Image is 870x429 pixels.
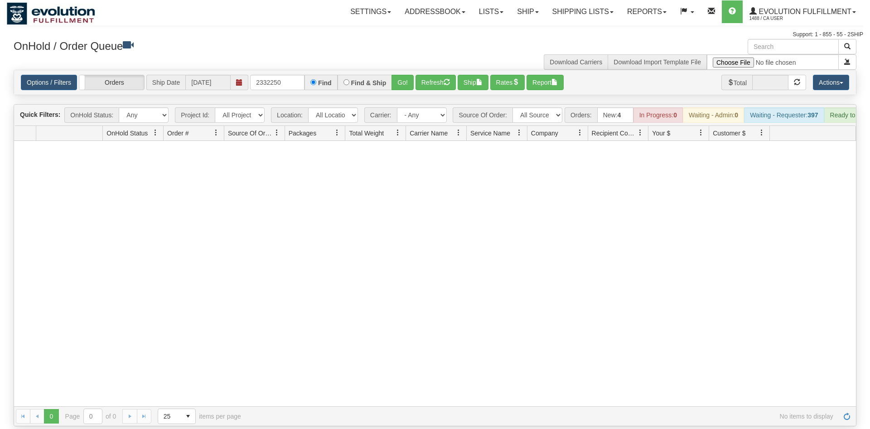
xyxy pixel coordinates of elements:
div: Support: 1 - 855 - 55 - 2SHIP [7,31,863,39]
span: Customer $ [713,129,745,138]
span: select [181,409,195,424]
a: Company filter column settings [572,125,588,140]
strong: 4 [618,111,621,119]
span: Page sizes drop down [158,409,196,424]
button: Refresh [416,75,456,90]
span: Source Of Order: [453,107,512,123]
a: Evolution Fulfillment 1488 / CA User [743,0,863,23]
div: In Progress: [633,107,683,123]
span: Service Name [470,129,510,138]
span: Page of 0 [65,409,116,424]
span: 1488 / CA User [749,14,817,23]
a: Source Of Order filter column settings [269,125,285,140]
button: Search [838,39,856,54]
span: items per page [158,409,241,424]
label: Quick Filters: [20,110,60,119]
span: Packages [289,129,316,138]
button: Report [527,75,564,90]
strong: 397 [807,111,818,119]
span: OnHold Status: [64,107,119,123]
a: Service Name filter column settings [512,125,527,140]
label: Find & Ship [351,80,387,86]
input: Import [707,54,839,70]
span: Total Weight [349,129,384,138]
div: Waiting - Admin: [683,107,744,123]
a: Order # filter column settings [208,125,224,140]
strong: 0 [673,111,677,119]
label: Orders [79,75,144,90]
input: Search [748,39,839,54]
a: Packages filter column settings [329,125,345,140]
span: Total [721,75,753,90]
img: logo1488.jpg [7,2,95,25]
span: Location: [271,107,308,123]
div: grid toolbar [14,105,856,126]
a: Recipient Country filter column settings [633,125,648,140]
a: Settings [343,0,398,23]
span: Your $ [652,129,670,138]
a: Total Weight filter column settings [390,125,406,140]
span: Carrier Name [410,129,448,138]
span: OnHold Status [106,129,148,138]
button: Ship [458,75,488,90]
a: Download Carriers [550,58,602,66]
a: Addressbook [398,0,472,23]
button: Rates [490,75,525,90]
a: Shipping lists [546,0,620,23]
span: No items to display [254,413,833,420]
input: Order # [250,75,304,90]
span: Project Id: [175,107,215,123]
div: Waiting - Requester: [744,107,824,123]
span: Orders: [565,107,597,123]
label: Find [318,80,332,86]
span: 25 [164,412,175,421]
a: Download Import Template File [614,58,701,66]
span: Evolution Fulfillment [757,8,851,15]
a: Options / Filters [21,75,77,90]
button: Go! [391,75,414,90]
a: OnHold Status filter column settings [148,125,163,140]
button: Actions [813,75,849,90]
a: Carrier Name filter column settings [451,125,466,140]
div: New: [597,107,633,123]
span: Source Of Order [228,129,273,138]
a: Your $ filter column settings [693,125,709,140]
strong: 0 [735,111,738,119]
a: Ship [510,0,545,23]
span: Page 0 [44,409,58,424]
span: Company [531,129,558,138]
a: Reports [620,0,673,23]
span: Recipient Country [592,129,637,138]
span: Carrier: [364,107,397,123]
h3: OnHold / Order Queue [14,39,428,52]
span: Ship Date [146,75,185,90]
a: Refresh [840,409,854,424]
span: Order # [167,129,188,138]
a: Customer $ filter column settings [754,125,769,140]
a: Lists [472,0,510,23]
